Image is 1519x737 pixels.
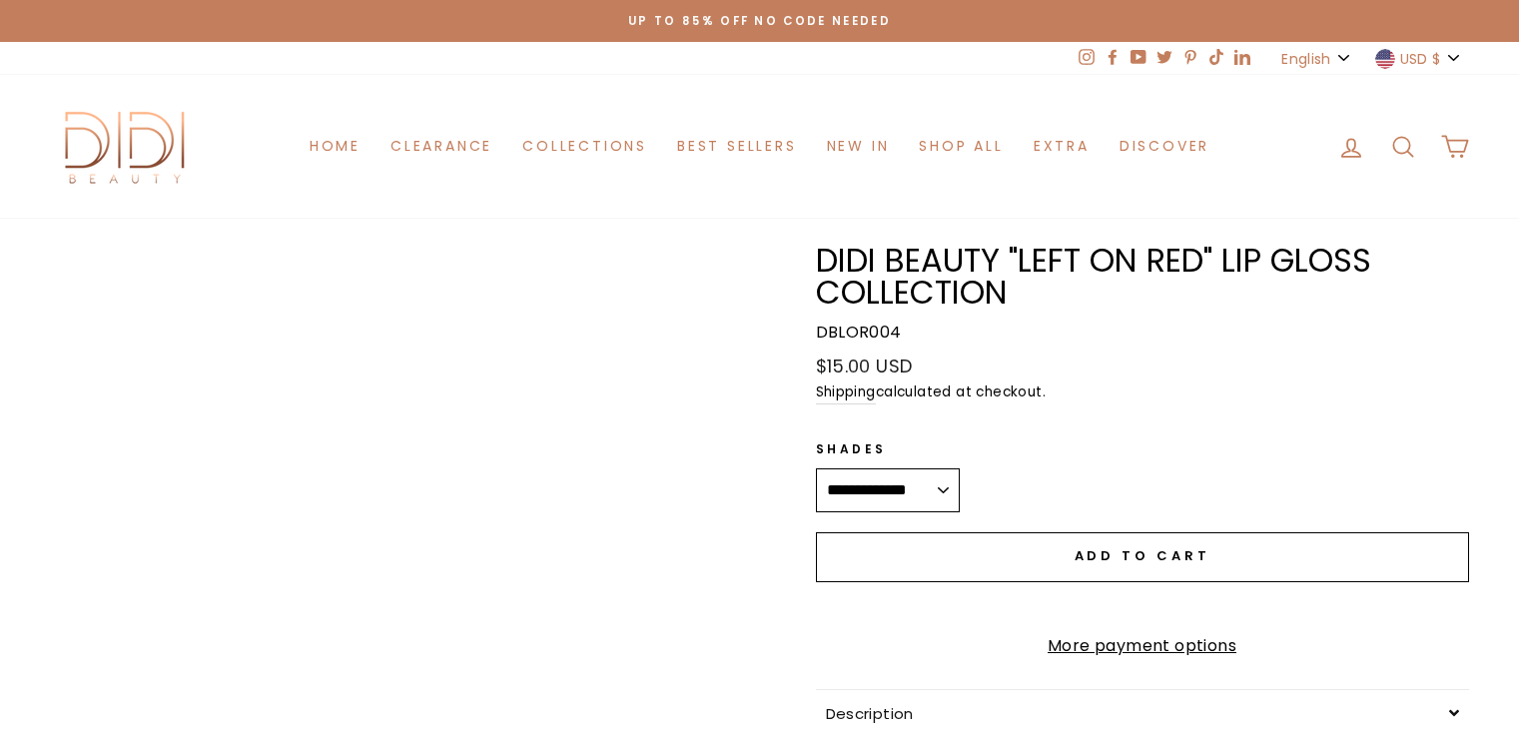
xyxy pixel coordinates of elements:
a: More payment options [816,633,1469,659]
span: Up to 85% off NO CODE NEEDED [628,13,891,29]
button: USD $ [1369,42,1469,75]
a: Collections [507,128,662,165]
button: Add to cart [816,532,1469,582]
a: Home [295,128,376,165]
img: Didi Beauty Co. [51,105,201,188]
a: Clearance [376,128,507,165]
small: calculated at checkout. [816,381,1469,404]
a: Best Sellers [662,128,812,165]
a: New in [812,128,905,165]
a: Shop All [904,128,1018,165]
a: Extra [1019,128,1105,165]
span: USD $ [1400,48,1441,70]
span: Description [826,703,914,724]
p: DBLOR004 [816,320,1469,346]
a: Shipping [816,381,876,404]
label: Shades [816,439,960,458]
span: English [1281,48,1330,70]
ul: Primary [295,128,1224,165]
a: Discover [1105,128,1224,165]
span: Add to cart [1075,546,1210,565]
button: English [1275,42,1358,75]
span: $15.00 USD [816,354,913,378]
h1: Didi Beauty "Left On Red" Lip Gloss Collection [816,245,1469,310]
